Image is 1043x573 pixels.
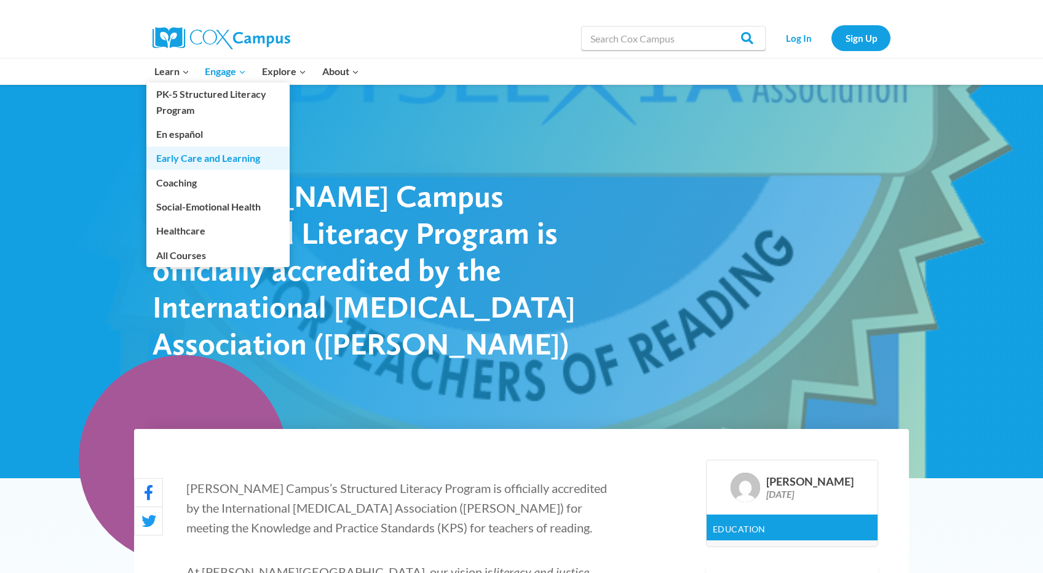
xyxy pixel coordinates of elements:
div: [DATE] [766,488,854,500]
a: En español [146,122,290,146]
span: [PERSON_NAME] Campus’s Structured Literacy Program is officially accredited by the International ... [186,481,607,535]
a: Social-Emotional Health [146,195,290,218]
input: Search Cox Campus [581,26,766,50]
a: PK-5 Structured Literacy Program [146,82,290,122]
a: Coaching [146,170,290,194]
button: Child menu of About [314,58,367,84]
a: Log In [772,25,825,50]
a: Education [713,524,766,534]
h1: [PERSON_NAME] Campus Structured Literacy Program is officially accredited by the International [M... [153,177,583,362]
img: Cox Campus [153,27,290,49]
a: Healthcare [146,219,290,242]
button: Child menu of Explore [254,58,314,84]
button: Child menu of Learn [146,58,197,84]
a: Sign Up [831,25,890,50]
nav: Secondary Navigation [772,25,890,50]
div: [PERSON_NAME] [766,475,854,489]
a: Early Care and Learning [146,146,290,170]
nav: Primary Navigation [146,58,367,84]
button: Child menu of Engage [197,58,255,84]
a: All Courses [146,243,290,266]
